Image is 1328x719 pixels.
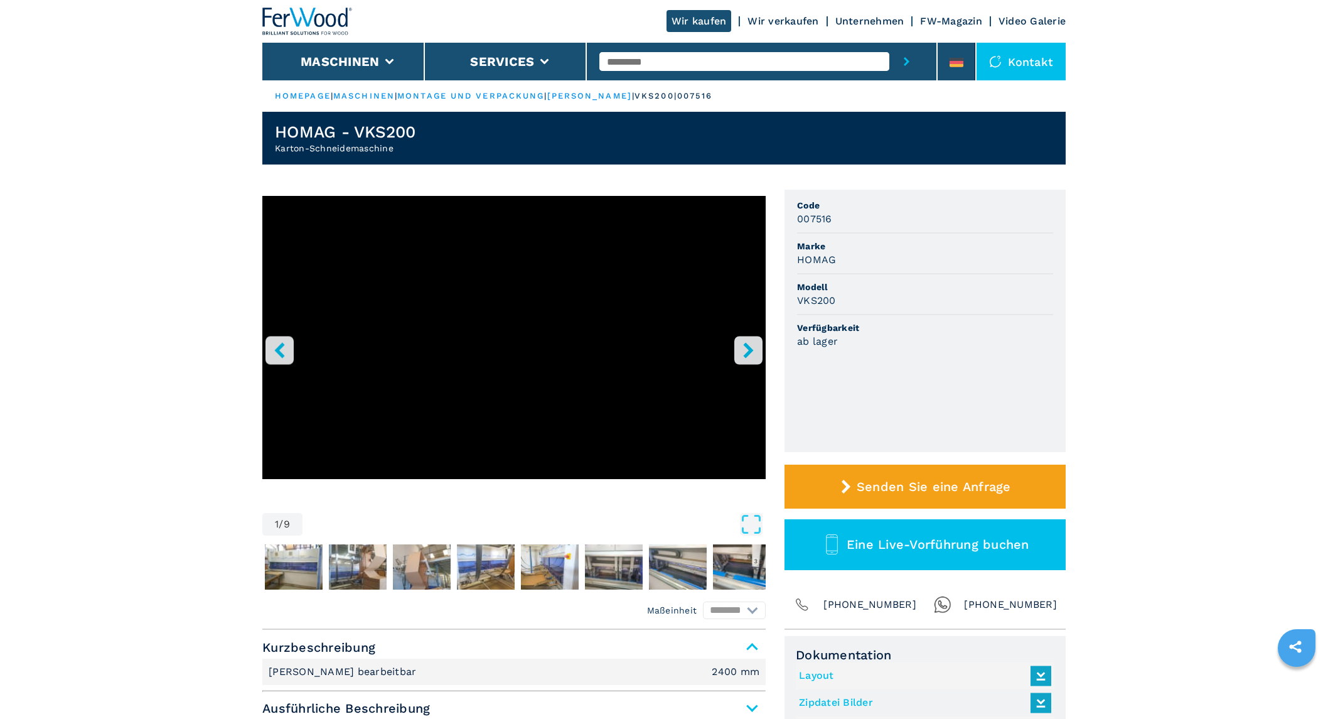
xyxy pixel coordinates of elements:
span: | [395,91,397,100]
p: [PERSON_NAME] bearbeitbar [269,665,420,679]
button: Go to Slide 4 [390,542,453,592]
div: Kurzbeschreibung [262,659,766,685]
button: Eine Live-Vorführung buchen [784,519,1066,570]
img: Whatsapp [934,596,951,614]
span: [PHONE_NUMBER] [823,596,916,614]
span: Senden Sie eine Anfrage [857,479,1011,494]
a: Wir verkaufen [747,15,818,27]
span: Modell [797,281,1053,293]
h3: ab lager [797,334,838,349]
button: Go to Slide 3 [326,542,389,592]
iframe: YouTube video player [262,196,766,479]
a: Unternehmen [835,15,904,27]
span: Kurzbeschreibung [262,636,766,659]
span: Code [797,199,1053,212]
a: montage und verpackung [397,91,544,100]
button: Go to Slide 6 [518,542,581,592]
em: 2400 mm [712,667,759,677]
button: Senden Sie eine Anfrage [784,465,1066,509]
img: Ferwood [262,8,353,35]
button: Go to Slide 2 [262,542,325,592]
div: Go to Slide 1 [262,196,766,500]
a: Video Galerie [999,15,1066,27]
span: / [279,519,283,529]
img: 2492181662ce6cb97aa7f4db87eb8c66 [393,544,451,590]
button: Go to Slide 8 [646,542,709,592]
img: d7f374032d8db0d143fe44e446a9ea2f [585,544,643,590]
span: | [544,91,547,100]
h3: 007516 [797,212,832,226]
button: Go to Slide 9 [710,542,773,592]
img: ea326b7c421e90595bbf2843a0798792 [457,544,515,590]
h3: VKS200 [797,293,836,308]
button: Open Fullscreen [306,513,763,536]
h2: Karton-Schneidemaschine [275,142,416,154]
button: Maschinen [301,54,379,69]
img: debc2e5912b9888e6e33dbdc6cfd4c10 [713,544,771,590]
img: Kontakt [989,55,1002,68]
img: f9775ea3aec9e0bb9498407f435b2d07 [649,544,707,590]
img: Phone [793,596,811,614]
button: submit-button [889,43,924,80]
span: 9 [284,519,290,529]
span: | [331,91,333,100]
em: Maßeinheit [647,604,697,617]
nav: Thumbnail Navigation [262,542,766,592]
span: Marke [797,240,1053,252]
img: 08db7cecc50235a19fb1f530aa862f59 [329,544,387,590]
div: Kontakt [977,43,1066,80]
span: Eine Live-Vorführung buchen [847,537,1029,552]
a: maschinen [333,91,395,100]
button: Services [470,54,534,69]
button: left-button [265,336,294,364]
span: Dokumentation [796,647,1054,662]
a: Wir kaufen [667,10,732,32]
button: right-button [734,336,763,364]
span: | [632,91,635,100]
span: Verfügbarkeit [797,322,1053,334]
img: 598d96e351efd03e83c4c717879de70c [265,544,323,590]
a: sharethis [1280,631,1311,662]
h1: HOMAG - VKS200 [275,122,416,142]
a: Layout [799,666,1045,686]
a: FW-Magazin [920,15,982,27]
a: Zipdatei Bilder [799,693,1045,713]
img: f59e7e6085aeb74e938ec0be2278403b [521,544,579,590]
a: [PERSON_NAME] [547,91,632,100]
p: vks200 | [635,90,677,102]
a: HOMEPAGE [275,91,331,100]
p: 007516 [677,90,713,102]
button: Go to Slide 5 [454,542,517,592]
span: [PHONE_NUMBER] [964,596,1057,614]
span: 1 [275,519,279,529]
h3: HOMAG [797,252,836,267]
button: Go to Slide 7 [582,542,645,592]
